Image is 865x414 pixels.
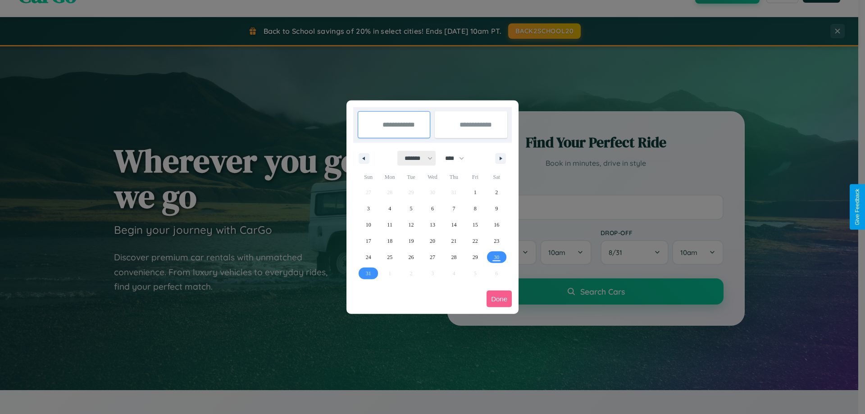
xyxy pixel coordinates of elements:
[464,170,486,184] span: Fri
[430,249,435,265] span: 27
[367,200,370,217] span: 3
[494,233,499,249] span: 23
[487,291,512,307] button: Done
[452,200,455,217] span: 7
[473,249,478,265] span: 29
[422,200,443,217] button: 6
[358,217,379,233] button: 10
[422,170,443,184] span: Wed
[486,233,507,249] button: 23
[486,170,507,184] span: Sat
[464,184,486,200] button: 1
[409,249,414,265] span: 26
[430,217,435,233] span: 13
[495,200,498,217] span: 9
[366,217,371,233] span: 10
[379,233,400,249] button: 18
[358,249,379,265] button: 24
[422,233,443,249] button: 20
[486,184,507,200] button: 2
[379,200,400,217] button: 4
[464,200,486,217] button: 8
[388,200,391,217] span: 4
[379,249,400,265] button: 25
[387,233,392,249] span: 18
[486,217,507,233] button: 16
[495,184,498,200] span: 2
[410,200,413,217] span: 5
[401,233,422,249] button: 19
[401,249,422,265] button: 26
[379,217,400,233] button: 11
[451,217,456,233] span: 14
[358,265,379,282] button: 31
[409,233,414,249] span: 19
[443,217,464,233] button: 14
[473,217,478,233] span: 15
[422,217,443,233] button: 13
[401,170,422,184] span: Tue
[358,200,379,217] button: 3
[474,200,477,217] span: 8
[387,249,392,265] span: 25
[451,233,456,249] span: 21
[366,249,371,265] span: 24
[443,200,464,217] button: 7
[366,265,371,282] span: 31
[464,233,486,249] button: 22
[422,249,443,265] button: 27
[358,170,379,184] span: Sun
[443,249,464,265] button: 28
[401,200,422,217] button: 5
[443,233,464,249] button: 21
[473,233,478,249] span: 22
[451,249,456,265] span: 28
[494,249,499,265] span: 30
[443,170,464,184] span: Thu
[401,217,422,233] button: 12
[494,217,499,233] span: 16
[464,217,486,233] button: 15
[430,233,435,249] span: 20
[379,170,400,184] span: Mon
[409,217,414,233] span: 12
[366,233,371,249] span: 17
[486,249,507,265] button: 30
[486,200,507,217] button: 9
[474,184,477,200] span: 1
[431,200,434,217] span: 6
[387,217,392,233] span: 11
[464,249,486,265] button: 29
[358,233,379,249] button: 17
[854,189,860,225] div: Give Feedback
